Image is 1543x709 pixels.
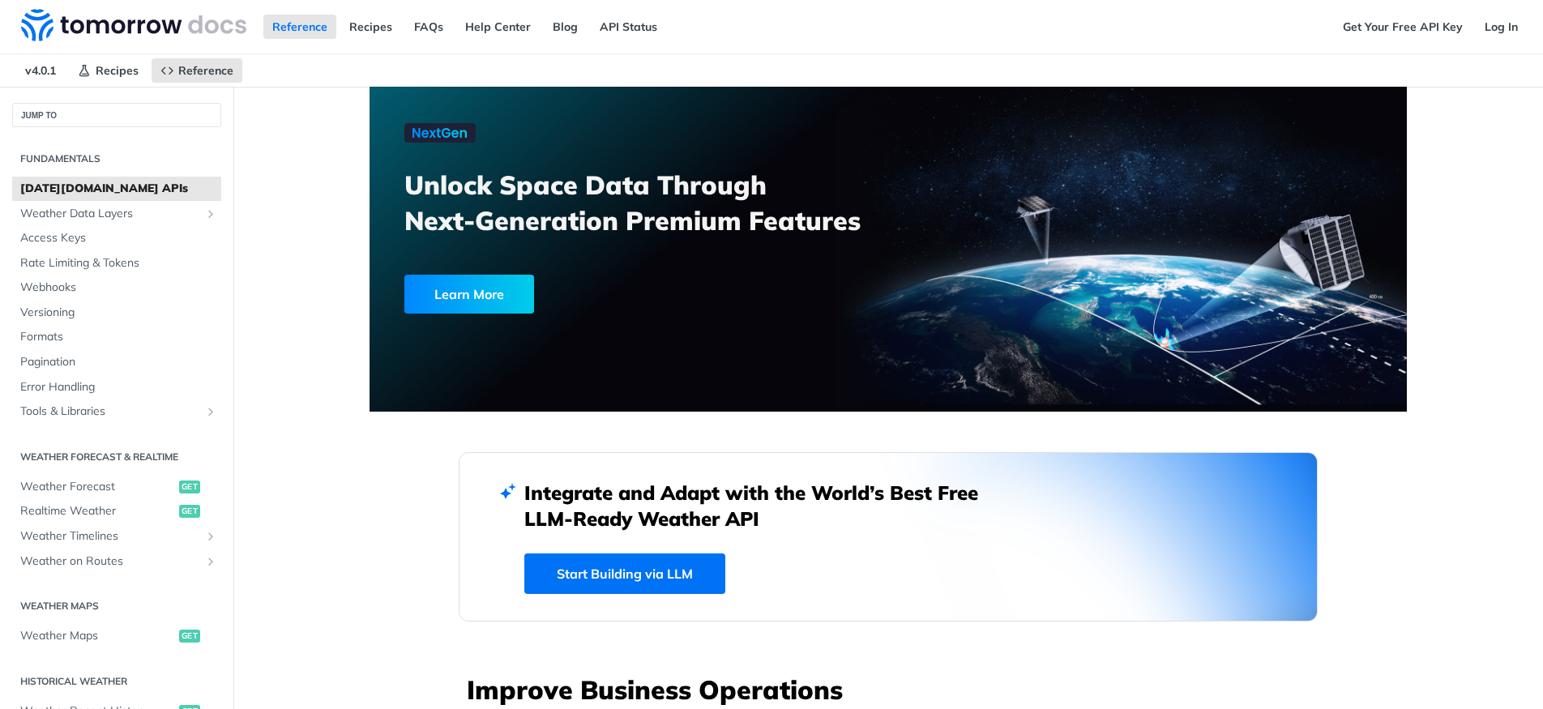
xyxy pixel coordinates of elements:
h2: Weather Forecast & realtime [12,450,221,464]
a: Weather Mapsget [12,624,221,648]
a: FAQs [405,15,452,39]
a: [DATE][DOMAIN_NAME] APIs [12,177,221,201]
a: Blog [544,15,587,39]
a: Tools & LibrariesShow subpages for Tools & Libraries [12,399,221,424]
span: [DATE][DOMAIN_NAME] APIs [20,181,217,197]
span: v4.0.1 [16,58,65,83]
span: Reference [178,63,233,78]
a: Recipes [340,15,401,39]
a: Pagination [12,350,221,374]
a: Webhooks [12,275,221,300]
span: Formats [20,329,217,345]
span: Weather Data Layers [20,206,200,222]
a: Error Handling [12,375,221,399]
button: JUMP TO [12,103,221,127]
span: Weather Forecast [20,479,175,495]
a: Weather TimelinesShow subpages for Weather Timelines [12,524,221,549]
span: Weather Maps [20,628,175,644]
span: Versioning [20,305,217,321]
a: Get Your Free API Key [1334,15,1472,39]
span: Tools & Libraries [20,404,200,420]
a: Formats [12,325,221,349]
a: Weather Data LayersShow subpages for Weather Data Layers [12,202,221,226]
a: Weather Forecastget [12,475,221,499]
h2: Fundamentals [12,152,221,166]
h2: Historical Weather [12,674,221,689]
span: Weather Timelines [20,528,200,545]
a: Recipes [69,58,147,83]
span: Realtime Weather [20,503,175,519]
a: Start Building via LLM [524,553,725,594]
span: Pagination [20,354,217,370]
h2: Weather Maps [12,599,221,613]
img: NextGen [404,123,476,143]
button: Show subpages for Weather on Routes [204,555,217,568]
span: get [179,480,200,493]
a: Help Center [456,15,540,39]
a: Weather on RoutesShow subpages for Weather on Routes [12,549,221,574]
h3: Unlock Space Data Through Next-Generation Premium Features [404,167,906,238]
span: get [179,505,200,518]
button: Show subpages for Weather Data Layers [204,207,217,220]
span: Weather on Routes [20,553,200,570]
span: get [179,630,200,643]
a: Reference [152,58,242,83]
a: Log In [1476,15,1527,39]
span: Recipes [96,63,139,78]
h3: Improve Business Operations [467,672,1318,707]
a: Access Keys [12,226,221,250]
a: Rate Limiting & Tokens [12,251,221,275]
a: Reference [263,15,336,39]
button: Show subpages for Weather Timelines [204,530,217,543]
h2: Integrate and Adapt with the World’s Best Free LLM-Ready Weather API [524,480,1002,532]
a: Learn More [404,275,806,314]
a: Realtime Weatherget [12,499,221,523]
span: Error Handling [20,379,217,395]
img: Tomorrow.io Weather API Docs [21,9,246,41]
a: Versioning [12,301,221,325]
span: Access Keys [20,230,217,246]
button: Show subpages for Tools & Libraries [204,405,217,418]
a: API Status [591,15,666,39]
div: Learn More [404,275,534,314]
span: Rate Limiting & Tokens [20,255,217,271]
span: Webhooks [20,280,217,296]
